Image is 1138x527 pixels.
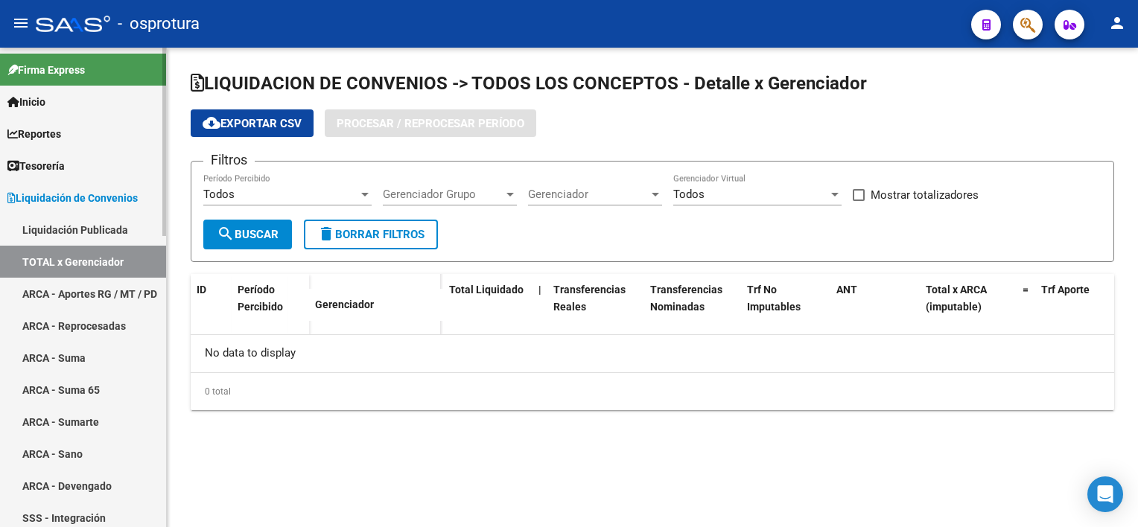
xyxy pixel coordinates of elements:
[238,284,283,313] span: Período Percibido
[7,94,45,110] span: Inicio
[309,289,443,321] datatable-header-cell: Gerenciador
[547,274,644,339] datatable-header-cell: Transferencias Reales
[1108,14,1126,32] mat-icon: person
[926,284,987,313] span: Total x ARCA (imputable)
[7,62,85,78] span: Firma Express
[1087,476,1123,512] div: Open Intercom Messenger
[7,158,65,174] span: Tesorería
[203,188,235,201] span: Todos
[830,274,920,339] datatable-header-cell: ANT
[443,274,533,339] datatable-header-cell: Total Liquidado
[673,188,705,201] span: Todos
[217,228,279,241] span: Buscar
[1017,274,1035,339] datatable-header-cell: =
[741,274,830,339] datatable-header-cell: Trf No Imputables
[317,225,335,243] mat-icon: delete
[304,220,438,249] button: Borrar Filtros
[118,7,200,40] span: - osprotura
[217,225,235,243] mat-icon: search
[203,150,255,170] h3: Filtros
[191,109,314,137] button: Exportar CSV
[1035,274,1125,339] datatable-header-cell: Trf Aporte
[203,117,302,130] span: Exportar CSV
[871,186,979,204] span: Mostrar totalizadores
[1041,284,1090,296] span: Trf Aporte
[197,284,206,296] span: ID
[449,284,524,296] span: Total Liquidado
[232,274,287,336] datatable-header-cell: Período Percibido
[553,284,626,313] span: Transferencias Reales
[315,298,374,310] span: Gerenciador
[7,126,61,142] span: Reportes
[191,274,232,336] datatable-header-cell: ID
[920,274,1017,339] datatable-header-cell: Total x ARCA (imputable)
[836,284,857,296] span: ANT
[203,114,220,132] mat-icon: cloud_download
[317,228,425,241] span: Borrar Filtros
[650,284,722,313] span: Transferencias Nominadas
[337,117,524,130] span: Procesar / Reprocesar período
[644,274,741,339] datatable-header-cell: Transferencias Nominadas
[538,284,541,296] span: |
[203,220,292,249] button: Buscar
[528,188,649,201] span: Gerenciador
[1023,284,1029,296] span: =
[383,188,503,201] span: Gerenciador Grupo
[191,373,1114,410] div: 0 total
[191,335,1114,372] div: No data to display
[533,274,547,339] datatable-header-cell: |
[7,190,138,206] span: Liquidación de Convenios
[191,73,867,94] span: LIQUIDACION DE CONVENIOS -> TODOS LOS CONCEPTOS - Detalle x Gerenciador
[747,284,801,313] span: Trf No Imputables
[12,14,30,32] mat-icon: menu
[325,109,536,137] button: Procesar / Reprocesar período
